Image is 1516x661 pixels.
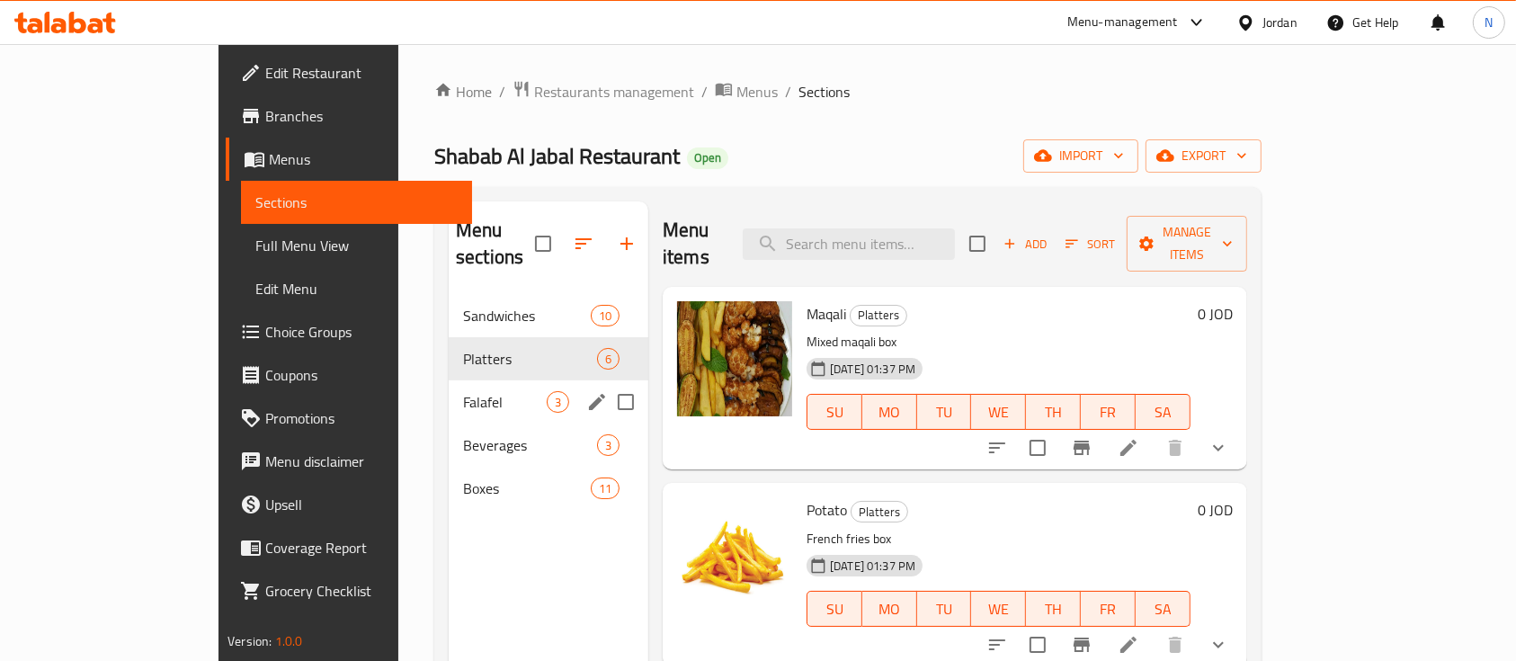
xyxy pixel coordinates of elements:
h6: 0 JOD [1198,301,1233,326]
span: Sections [255,192,458,213]
span: Maqali [807,300,846,327]
button: WE [971,591,1026,627]
div: Falafel3edit [449,380,648,424]
a: Menus [715,80,778,103]
span: Falafel [463,391,547,413]
button: TU [917,591,972,627]
div: Jordan [1262,13,1298,32]
span: Manage items [1141,221,1233,266]
a: Full Menu View [241,224,472,267]
span: Grocery Checklist [265,580,458,602]
span: Coverage Report [265,537,458,558]
span: SU [815,399,855,425]
span: Restaurants management [534,81,694,103]
span: Open [687,150,728,165]
img: Maqali [677,301,792,416]
div: Platters [851,501,908,523]
span: TU [924,596,965,622]
div: Platters6 [449,337,648,380]
button: SA [1136,394,1191,430]
span: TU [924,399,965,425]
a: Choice Groups [226,310,472,353]
div: items [591,478,620,499]
span: Potato [807,496,847,523]
button: SU [807,591,862,627]
a: Upsell [226,483,472,526]
span: MO [869,596,910,622]
a: Menus [226,138,472,181]
button: Branch-specific-item [1060,426,1103,469]
div: items [597,348,620,370]
button: SU [807,394,862,430]
div: Menu-management [1067,12,1178,33]
span: Sort sections [562,222,605,265]
input: search [743,228,955,260]
a: Branches [226,94,472,138]
button: TH [1026,591,1081,627]
span: 6 [598,351,619,368]
nav: breadcrumb [434,80,1262,103]
span: 3 [598,437,619,454]
li: / [785,81,791,103]
button: Add [996,230,1054,258]
div: Boxes11 [449,467,648,510]
span: Promotions [265,407,458,429]
a: Coupons [226,353,472,397]
a: Restaurants management [513,80,694,103]
button: show more [1197,426,1240,469]
button: TU [917,394,972,430]
p: Mixed maqali box [807,331,1191,353]
div: Boxes [463,478,591,499]
a: Sections [241,181,472,224]
div: Sandwiches10 [449,294,648,337]
p: French fries box [807,528,1191,550]
span: Platters [463,348,597,370]
span: Select section [959,225,996,263]
span: 10 [592,308,619,325]
span: Choice Groups [265,321,458,343]
a: Edit menu item [1118,437,1139,459]
span: Menus [269,148,458,170]
span: Add item [996,230,1054,258]
button: WE [971,394,1026,430]
button: Sort [1061,230,1119,258]
span: SA [1143,399,1183,425]
div: items [547,391,569,413]
a: Grocery Checklist [226,569,472,612]
span: 11 [592,480,619,497]
span: TH [1033,596,1074,622]
span: Beverages [463,434,597,456]
li: / [499,81,505,103]
button: FR [1081,591,1136,627]
span: MO [869,399,910,425]
span: FR [1088,399,1128,425]
h6: 0 JOD [1198,497,1233,523]
li: / [701,81,708,103]
span: [DATE] 01:37 PM [823,558,923,575]
span: Upsell [265,494,458,515]
button: sort-choices [976,426,1019,469]
button: MO [862,591,917,627]
span: N [1485,13,1493,32]
nav: Menu sections [449,287,648,517]
button: delete [1154,426,1197,469]
span: FR [1088,596,1128,622]
span: Select to update [1019,429,1057,467]
span: Sections [798,81,850,103]
button: import [1023,139,1138,173]
span: Sort items [1054,230,1127,258]
span: export [1160,145,1247,167]
button: TH [1026,394,1081,430]
span: Platters [851,305,906,326]
span: Select all sections [524,225,562,263]
span: Sandwiches [463,305,591,326]
span: Sort [1066,234,1115,255]
button: export [1146,139,1262,173]
img: Potato [677,497,792,612]
span: Edit Menu [255,278,458,299]
span: SU [815,596,855,622]
span: WE [978,596,1019,622]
